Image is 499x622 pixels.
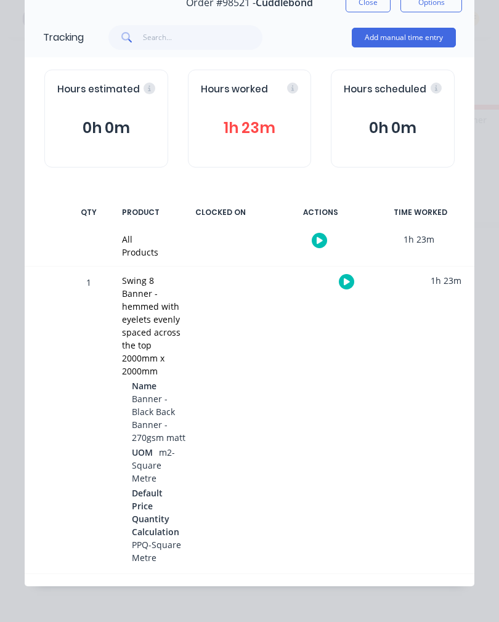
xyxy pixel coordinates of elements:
[122,274,185,378] div: Swing 8 Banner - hemmed with eyelets evenly spaced across the top 2000mm x 2000mm
[201,83,268,97] span: Hours worked
[132,446,175,484] span: m2-Square Metre
[174,200,267,225] div: CLOCKED ON
[122,233,158,259] div: All Products
[400,267,492,294] div: 1h 23m
[57,83,140,97] span: Hours estimated
[274,200,367,225] div: ACTIONS
[43,30,84,45] div: Tracking
[70,269,107,573] div: 1
[132,393,185,443] span: Banner - Black Back Banner - 270gsm matt
[344,83,426,97] span: Hours scheduled
[201,116,299,140] button: 1h 23m
[115,200,167,225] div: PRODUCT
[70,200,107,225] div: QTY
[132,379,156,392] span: Name
[57,116,155,140] button: 0h 0m
[344,116,442,140] button: 0h 0m
[132,446,153,459] span: UOM
[132,539,181,563] span: PPQ-Square Metre
[132,487,179,538] span: Default Price Quantity Calculation
[143,25,263,50] input: Search...
[373,225,465,253] div: 1h 23m
[374,200,466,225] div: TIME WORKED
[352,28,456,47] button: Add manual time entry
